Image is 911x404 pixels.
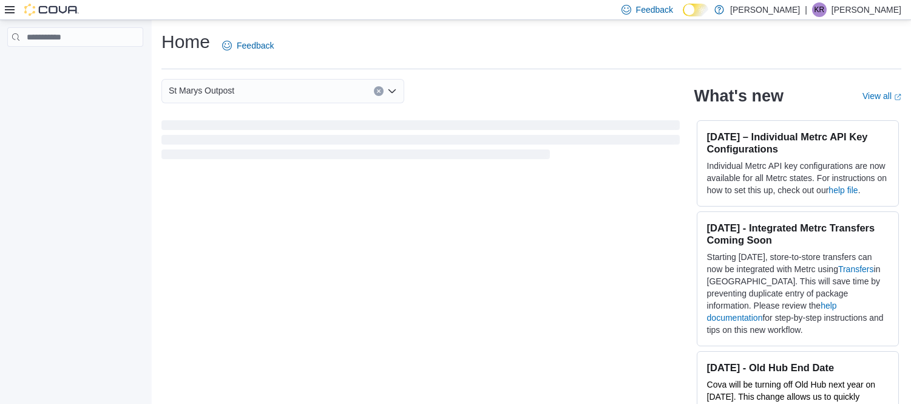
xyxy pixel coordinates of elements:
p: Individual Metrc API key configurations are now available for all Metrc states. For instructions ... [707,160,889,196]
input: Dark Mode [683,4,708,16]
h3: [DATE] - Integrated Metrc Transfers Coming Soon [707,222,889,246]
h3: [DATE] – Individual Metrc API Key Configurations [707,131,889,155]
div: Kevin Russell [812,2,827,17]
img: Cova [24,4,79,16]
p: Starting [DATE], store-to-store transfers can now be integrated with Metrc using in [GEOGRAPHIC_D... [707,251,889,336]
a: Transfers [838,264,874,274]
h3: [DATE] - Old Hub End Date [707,361,889,374]
p: | [805,2,807,17]
span: Feedback [636,4,673,16]
a: Feedback [217,33,279,58]
a: help file [828,185,858,195]
button: Clear input [374,86,384,96]
button: Open list of options [387,86,397,96]
p: [PERSON_NAME] [831,2,901,17]
span: Feedback [237,39,274,52]
span: Loading [161,123,680,162]
p: [PERSON_NAME] [730,2,800,17]
span: Dark Mode [683,16,683,17]
h1: Home [161,30,210,54]
span: KR [814,2,825,17]
span: St Marys Outpost [169,83,234,98]
nav: Complex example [7,49,143,78]
h2: What's new [694,86,784,106]
svg: External link [894,94,901,101]
a: View allExternal link [862,91,901,101]
a: help documentation [707,301,837,323]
